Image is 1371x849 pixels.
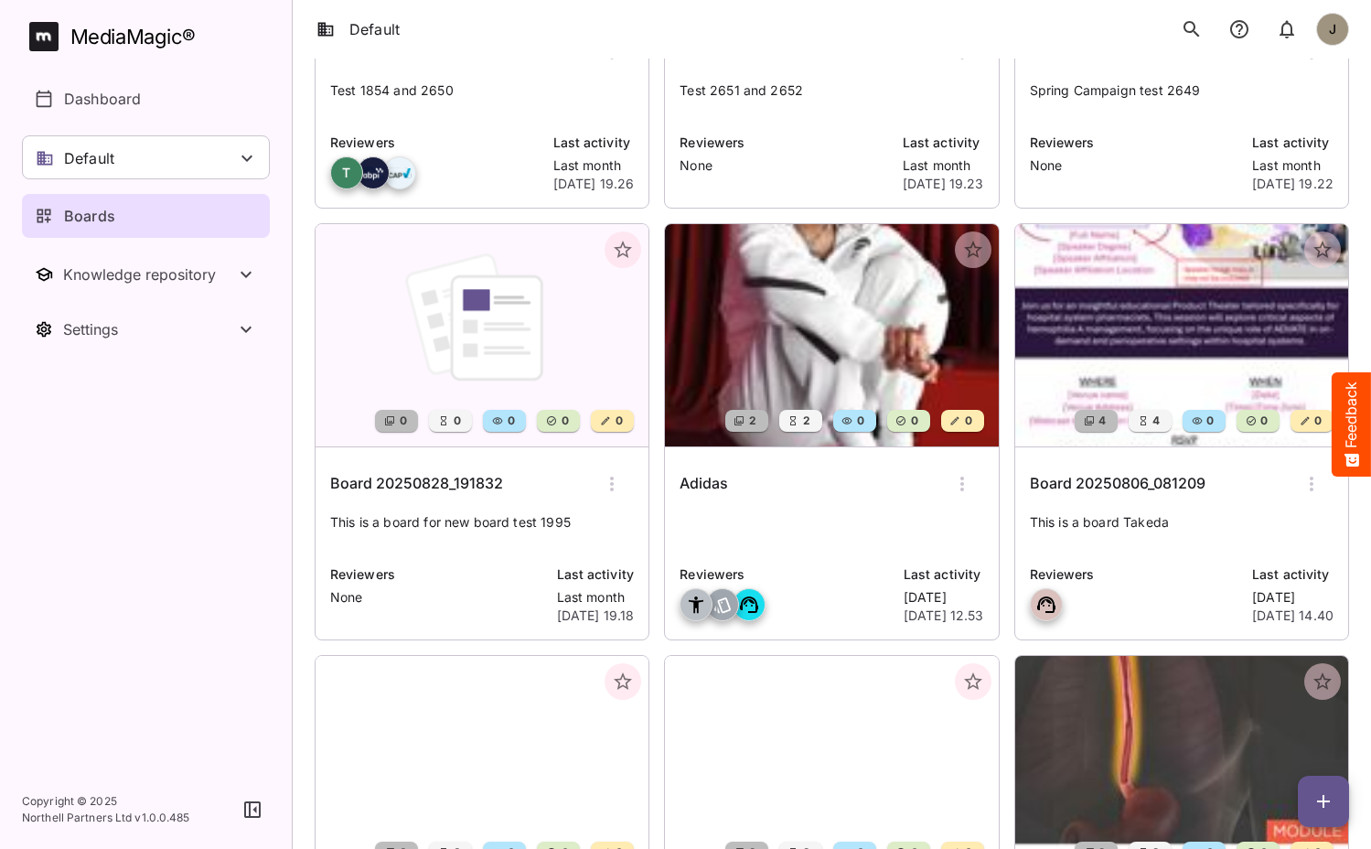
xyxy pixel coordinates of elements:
p: Default [64,147,114,169]
span: 0 [614,412,623,430]
p: None [680,156,892,175]
button: notifications [1221,11,1258,48]
p: Last activity [1252,564,1334,585]
p: [DATE] 12.53 [904,607,984,625]
p: Last month [557,588,635,607]
span: 0 [1312,412,1322,430]
p: Reviewers [1030,133,1242,153]
p: Last activity [904,564,984,585]
button: Toggle Knowledge repository [22,253,270,296]
img: Adidas [665,224,998,446]
h6: Adidas [680,472,728,496]
span: 0 [506,412,515,430]
span: 0 [909,412,918,430]
span: 4 [1097,412,1106,430]
p: [DATE] 19.18 [557,607,635,625]
p: Spring Campaign test 2649 [1030,81,1334,118]
p: None [330,588,546,607]
span: 0 [1259,412,1268,430]
p: [DATE] 19.22 [1252,175,1334,193]
p: Last month [553,156,635,175]
p: [DATE] 14.40 [1252,607,1334,625]
p: Last activity [557,564,635,585]
span: 0 [398,412,407,430]
img: Board 20250828_191832 [316,224,648,446]
p: [DATE] 19.26 [553,175,635,193]
span: 0 [855,412,864,430]
nav: Knowledge repository [22,253,270,296]
p: Reviewers [680,564,893,585]
p: [DATE] [904,588,984,607]
p: Reviewers [330,564,546,585]
span: 2 [801,412,810,430]
img: Board 20250806_081209 [1015,224,1348,446]
p: Copyright © 2025 [22,793,190,810]
p: Last month [1252,156,1334,175]
p: Last activity [1252,133,1334,153]
p: Last month [903,156,984,175]
nav: Settings [22,307,270,351]
span: 0 [560,412,569,430]
a: Dashboard [22,77,270,121]
p: [DATE] 19.23 [903,175,984,193]
button: search [1173,11,1210,48]
p: [DATE] [1252,588,1334,607]
p: Boards [64,205,115,227]
p: Reviewers [1030,564,1242,585]
span: 0 [452,412,461,430]
p: None [1030,156,1242,175]
p: Test 2651 and 2652 [680,81,983,118]
p: Test 1854 and 2650 [330,81,634,118]
h6: Board 20250806_081209 [1030,472,1205,496]
div: T [330,156,363,189]
p: Last activity [553,133,635,153]
div: Knowledge repository [63,265,235,284]
p: Dashboard [64,88,141,110]
button: Toggle Settings [22,307,270,351]
p: Reviewers [330,133,542,153]
div: Settings [63,320,235,339]
button: notifications [1269,11,1305,48]
p: Last activity [903,133,984,153]
span: 4 [1151,412,1160,430]
span: 0 [1205,412,1214,430]
div: MediaMagic ® [70,22,196,52]
button: Feedback [1332,372,1371,477]
a: Boards [22,194,270,238]
p: This is a board for new board test 1995 [330,513,634,550]
h6: Board 20250828_191832 [330,472,503,496]
p: Northell Partners Ltd v 1.0.0.485 [22,810,190,826]
div: J [1316,13,1349,46]
p: Reviewers [680,133,892,153]
p: This is a board Takeda [1030,513,1334,550]
span: 2 [747,412,756,430]
span: 0 [963,412,972,430]
a: MediaMagic® [29,22,270,51]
